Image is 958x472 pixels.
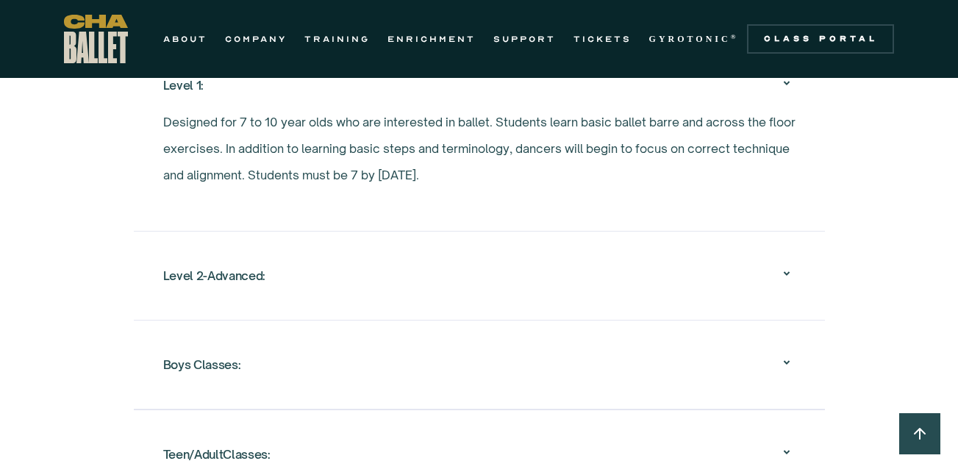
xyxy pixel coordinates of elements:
[163,252,796,299] div: Level 2-Advanced:
[64,15,128,63] a: home
[163,30,207,48] a: ABOUT
[163,262,266,289] div: Level 2-Advanced:
[163,351,241,378] div: Boys Classes:
[573,30,632,48] a: TICKETS
[649,30,739,48] a: GYROTONIC®
[304,30,370,48] a: TRAINING
[493,30,556,48] a: SUPPORT
[747,24,894,54] a: Class Portal
[225,30,287,48] a: COMPANY
[387,30,476,48] a: ENRICHMENT
[756,33,885,45] div: Class Portal
[163,109,796,210] nav: Level 1:
[163,62,796,109] div: Level 1:
[731,33,739,40] sup: ®
[163,109,796,188] p: Designed for 7 to 10 year olds who are interested in ballet. Students learn basic ballet barre an...
[163,441,271,468] div: Teen/AdultClasses:
[649,34,731,44] strong: GYROTONIC
[163,72,204,99] div: Level 1:
[163,341,796,388] div: Boys Classes:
